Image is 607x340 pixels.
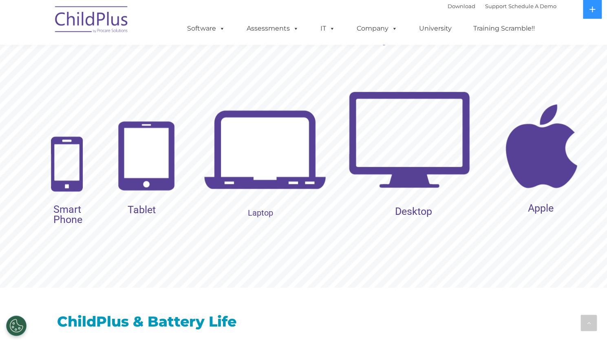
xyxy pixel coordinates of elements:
[179,20,233,37] a: Software
[312,20,343,37] a: IT
[51,0,132,41] img: ChildPlus by Procare Solutions
[53,204,82,224] rs-layer: Smart Phone
[508,3,556,9] a: Schedule A Demo
[528,201,554,214] rs-layer: Apple
[485,3,507,9] a: Support
[448,3,475,9] a: Download
[247,81,281,87] span: Phone number
[248,208,273,218] rs-layer: Laptop
[247,47,271,53] span: Last name
[465,20,543,37] a: Training Scramble!!
[395,206,432,216] rs-layer: Desktop
[349,20,406,37] a: Company
[238,20,307,37] a: Assessments
[6,316,26,336] button: Cookies Settings
[57,312,550,330] h2: ChildPlus & Battery Life
[411,20,460,37] a: University
[448,3,556,9] font: |
[128,204,156,214] rs-layer: Tablet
